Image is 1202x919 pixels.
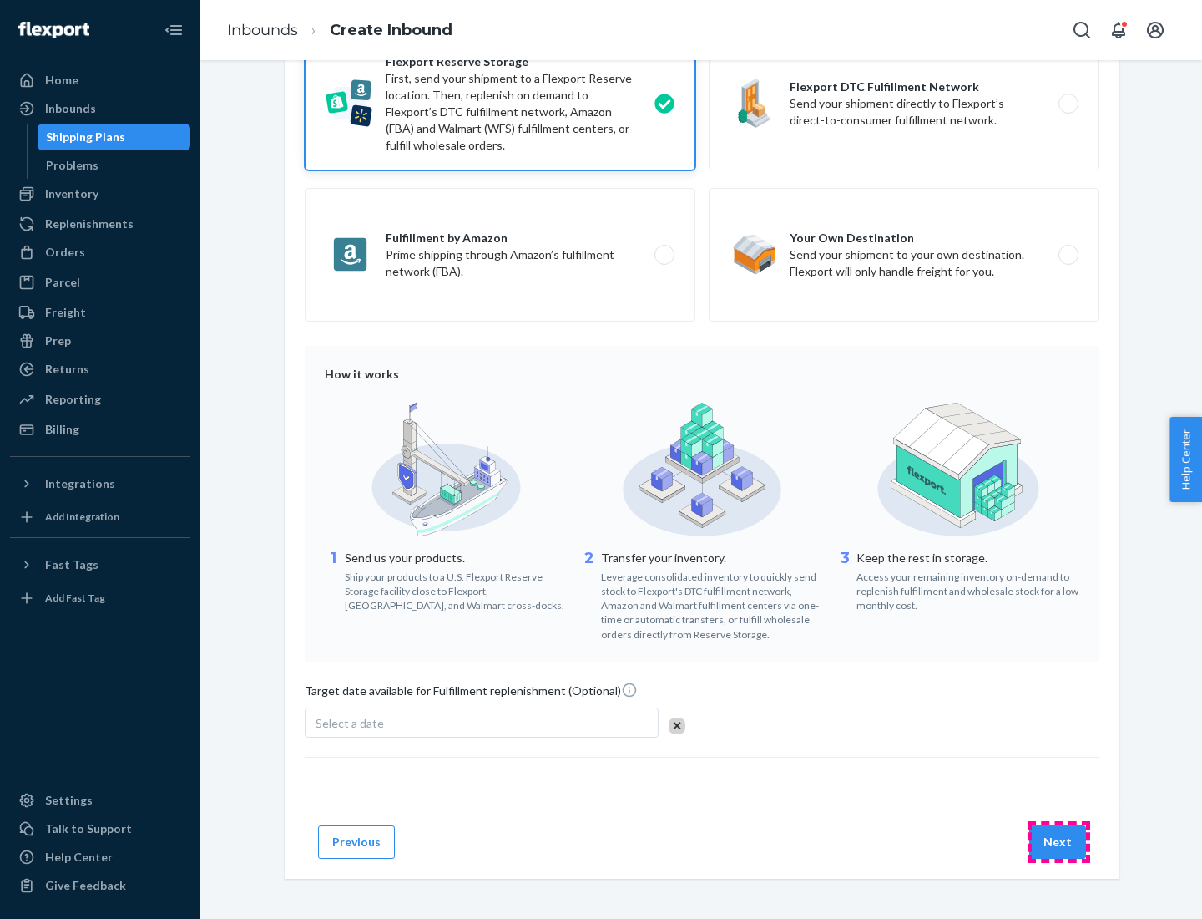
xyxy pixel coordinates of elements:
div: Returns [45,361,89,378]
div: 1 [325,548,341,612]
div: Ship your products to a U.S. Flexport Reserve Storage facility close to Flexport, [GEOGRAPHIC_DAT... [345,566,568,612]
button: Previous [318,825,395,859]
div: Inbounds [45,100,96,117]
div: Settings [45,792,93,809]
a: Shipping Plans [38,124,191,150]
div: Problems [46,157,98,174]
a: Inbounds [227,21,298,39]
div: Fast Tags [45,556,98,573]
div: Parcel [45,274,80,291]
a: Freight [10,299,190,326]
a: Reporting [10,386,190,413]
div: Add Integration [45,510,119,524]
a: Add Fast Tag [10,585,190,612]
div: Prep [45,333,71,349]
ol: breadcrumbs [214,6,466,55]
div: Talk to Support [45,820,132,837]
div: Shipping Plans [46,129,125,145]
div: 2 [581,548,598,642]
button: Integrations [10,470,190,497]
a: Prep [10,327,190,354]
div: Home [45,72,78,89]
img: Flexport logo [18,22,89,38]
div: Integrations [45,475,115,492]
div: Add Fast Tag [45,591,105,605]
button: Close Navigation [157,13,190,47]
div: Help Center [45,849,113,866]
p: Transfer your inventory. [601,550,824,566]
div: How it works [325,366,1079,383]
a: Add Integration [10,504,190,531]
button: Fast Tags [10,551,190,578]
a: Billing [10,416,190,443]
button: Help Center [1169,417,1202,502]
button: Open Search Box [1065,13,1098,47]
a: Help Center [10,844,190,871]
a: Replenishments [10,211,190,237]
a: Settings [10,787,190,814]
a: Parcel [10,269,190,296]
a: Create Inbound [330,21,452,39]
a: Returns [10,356,190,383]
a: Inventory [10,180,190,207]
a: Problems [38,152,191,179]
div: Billing [45,421,79,438]
div: Leverage consolidated inventory to quickly send stock to Flexport's DTC fulfillment network, Amaz... [601,566,824,642]
div: Reporting [45,391,101,408]
a: Orders [10,239,190,266]
span: Select a date [316,716,384,730]
a: Home [10,67,190,94]
div: Access your remaining inventory on-demand to replenish fulfillment and wholesale stock for a low ... [856,566,1079,612]
span: Target date available for Fulfillment replenishment (Optional) [305,682,638,706]
div: Orders [45,244,85,261]
div: Freight [45,304,86,321]
button: Open notifications [1102,13,1135,47]
a: Talk to Support [10,815,190,842]
div: 3 [836,548,853,612]
p: Keep the rest in storage. [856,550,1079,566]
div: Replenishments [45,216,134,232]
div: Inventory [45,185,98,202]
a: Inbounds [10,95,190,122]
button: Give Feedback [10,872,190,899]
div: Give Feedback [45,877,126,894]
button: Open account menu [1139,13,1172,47]
p: Send us your products. [345,550,568,566]
button: Next [1029,825,1086,859]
